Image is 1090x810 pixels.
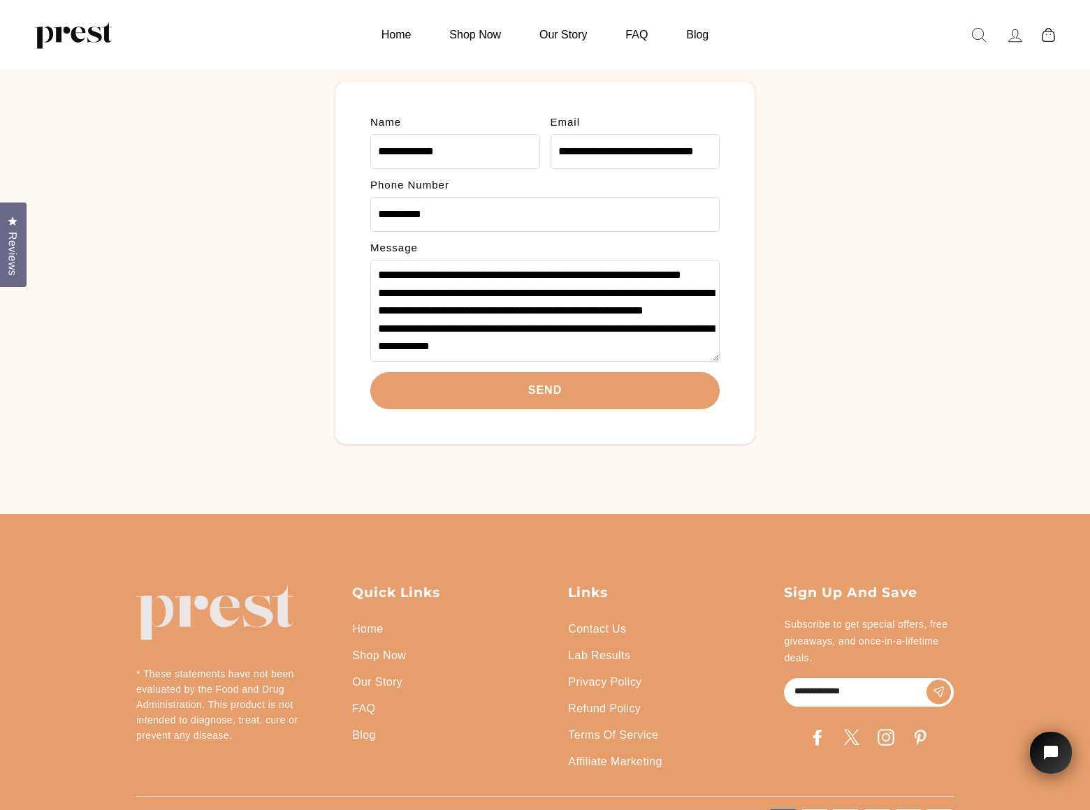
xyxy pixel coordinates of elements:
[370,117,540,127] label: Name
[3,232,22,276] span: Reviews
[364,21,726,48] ul: Primary
[568,584,738,602] p: Links
[608,21,665,48] a: FAQ
[370,242,720,253] label: Message
[364,21,429,48] a: Home
[784,616,954,666] p: Subscribe to get special offers, free giveaways, and once-in-a-lifetime deals.
[551,117,720,127] label: Email
[370,179,720,190] label: Phone number
[1012,712,1090,810] iframe: Tidio Chat
[568,616,626,642] a: Contact Us
[568,695,641,722] a: Refund Policy
[669,21,726,48] a: Blog
[568,669,641,695] a: Privacy Policy
[568,722,658,749] a: Terms Of Service
[352,669,402,695] a: Our Story
[136,666,306,743] p: * These statements have not been evaluated by the Food and Drug Administration. This product is n...
[35,21,112,49] img: PREST ORGANICS
[352,722,376,749] a: Blog
[784,584,954,602] p: Sign up and save
[352,584,522,602] p: Quick Links
[432,21,518,48] a: Shop Now
[352,695,375,722] a: FAQ
[352,642,406,669] a: Shop Now
[370,372,720,409] button: Send
[522,21,604,48] a: Our Story
[352,616,383,642] a: Home
[568,749,662,775] a: Affiliate Marketing
[568,642,630,669] a: Lab Results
